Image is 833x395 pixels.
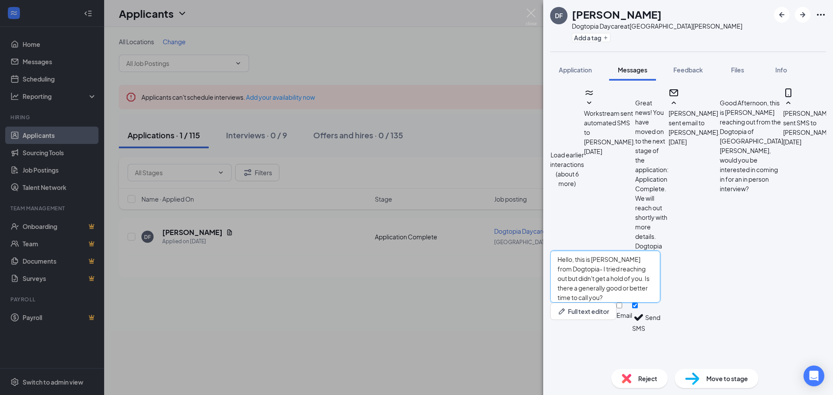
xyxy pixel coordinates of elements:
[638,374,657,383] span: Reject
[731,66,744,74] span: Files
[559,66,592,74] span: Application
[584,109,635,146] span: Workstream sent automated SMS to [PERSON_NAME].
[550,150,584,188] button: Load earlier interactions (about 6 more)
[669,88,679,98] svg: Email
[797,10,808,20] svg: ArrowRight
[584,98,594,108] svg: SmallChevronDown
[603,35,608,40] svg: Plus
[572,22,742,30] div: Dogtopia Daycare at [GEOGRAPHIC_DATA][PERSON_NAME]
[803,366,824,386] div: Open Intercom Messenger
[777,10,787,20] svg: ArrowLeftNew
[584,147,602,156] span: [DATE]
[669,137,687,147] span: [DATE]
[550,251,660,303] textarea: Hello, this is [PERSON_NAME] from Dogtopia- I tried reaching out but didn't get a hold of you. Is...
[572,7,662,22] h1: [PERSON_NAME]
[783,137,801,147] span: [DATE]
[617,311,632,320] div: Email
[584,88,594,98] svg: WorkstreamLogo
[572,33,610,42] button: PlusAdd a tag
[816,10,826,20] svg: Ellipses
[669,98,679,108] svg: SmallChevronUp
[774,7,790,23] button: ArrowLeftNew
[555,11,563,20] div: DF
[632,324,645,333] div: SMS
[720,99,783,193] span: Good Afternoon, this is [PERSON_NAME] reaching out from the Dogtopia of [GEOGRAPHIC_DATA][PERSON_...
[632,303,638,308] input: SMS
[783,88,794,98] svg: MobileSms
[618,66,647,74] span: Messages
[795,7,810,23] button: ArrowRight
[669,109,720,136] span: [PERSON_NAME] sent email to [PERSON_NAME].
[617,303,622,308] input: Email
[558,307,566,316] svg: Pen
[635,99,669,250] span: Great news! You have moved on to the next stage of the application: Application Complete. We will...
[645,303,660,333] button: Send
[673,66,703,74] span: Feedback
[706,374,748,383] span: Move to stage
[550,303,617,320] button: Full text editorPen
[632,311,645,324] svg: Checkmark
[775,66,787,74] span: Info
[783,98,794,108] svg: SmallChevronUp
